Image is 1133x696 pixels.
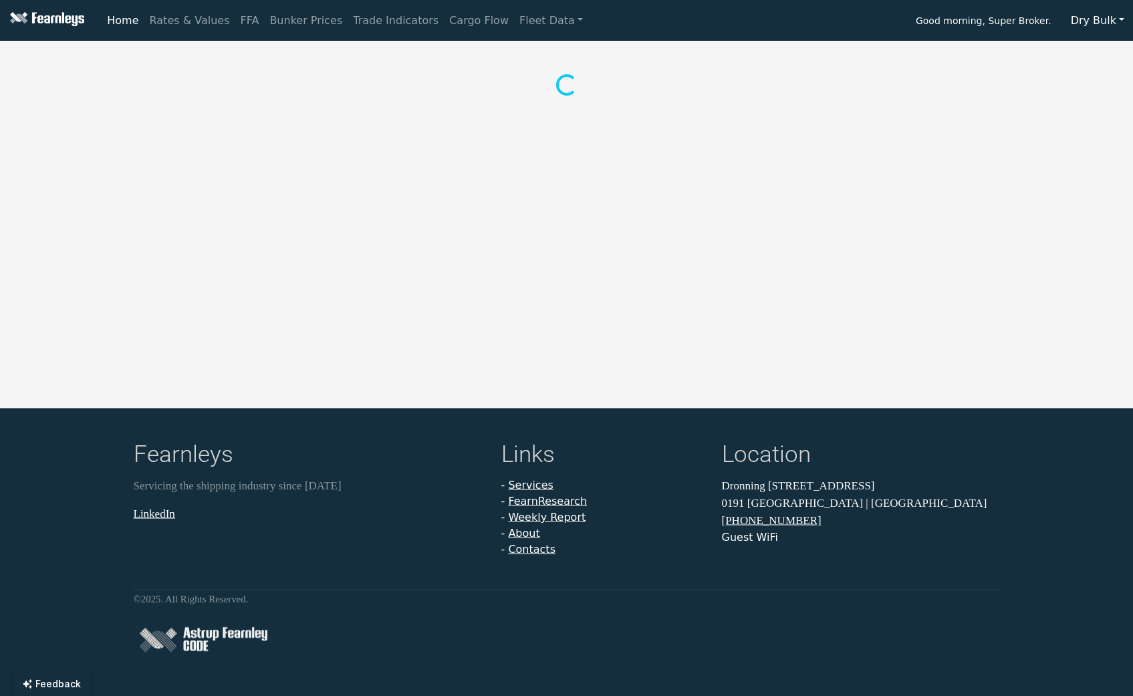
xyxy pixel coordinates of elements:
img: Fearnleys Logo [7,12,84,29]
li: - [501,509,706,526]
small: © 2025 . All Rights Reserved. [134,594,249,604]
a: Trade Indicators [348,7,444,34]
li: - [501,493,706,509]
a: Services [508,479,553,491]
a: Fleet Data [514,7,588,34]
a: LinkedIn [134,507,175,519]
a: Cargo Flow [444,7,514,34]
button: Guest WiFi [722,530,778,546]
h4: Fearnleys [134,441,485,472]
li: - [501,542,706,558]
a: FearnResearch [508,495,587,507]
a: Weekly Report [508,511,586,524]
p: Servicing the shipping industry since [DATE] [134,477,485,495]
h4: Location [722,441,1000,472]
li: - [501,526,706,542]
a: [PHONE_NUMBER] [722,514,822,527]
li: - [501,477,706,493]
a: Home [102,7,144,34]
button: Dry Bulk [1062,8,1133,33]
a: FFA [235,7,265,34]
a: Rates & Values [144,7,235,34]
p: 0191 [GEOGRAPHIC_DATA] | [GEOGRAPHIC_DATA] [722,494,1000,511]
h4: Links [501,441,706,472]
span: Good morning, Super Broker. [916,11,1051,33]
a: About [508,527,539,540]
a: Bunker Prices [264,7,348,34]
p: Dronning [STREET_ADDRESS] [722,477,1000,495]
a: Contacts [508,543,555,556]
